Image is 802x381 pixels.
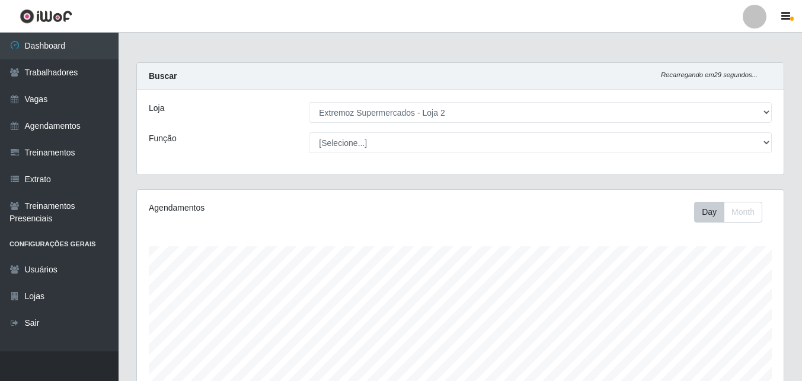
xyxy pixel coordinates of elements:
[149,71,177,81] strong: Buscar
[149,102,164,115] label: Loja
[694,202,762,223] div: First group
[149,202,398,214] div: Agendamentos
[694,202,724,223] button: Day
[694,202,772,223] div: Toolbar with button groups
[149,132,177,145] label: Função
[724,202,762,223] button: Month
[20,9,72,24] img: CoreUI Logo
[661,71,758,78] i: Recarregando em 29 segundos...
